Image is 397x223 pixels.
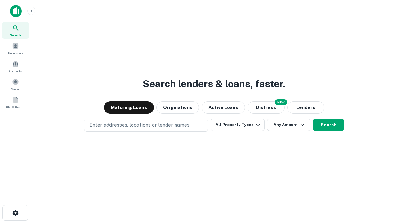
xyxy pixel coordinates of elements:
[287,101,324,114] button: Lenders
[202,101,245,114] button: Active Loans
[313,119,344,131] button: Search
[2,94,29,111] a: SREO Search
[267,119,310,131] button: Any Amount
[2,22,29,39] a: Search
[211,119,265,131] button: All Property Types
[11,86,20,91] span: Saved
[248,101,285,114] button: Search distressed loans with lien and other non-mortgage details.
[156,101,199,114] button: Originations
[275,99,287,105] div: NEW
[2,40,29,57] a: Borrowers
[10,5,22,17] img: capitalize-icon.png
[2,76,29,93] a: Saved
[2,58,29,75] a: Contacts
[366,173,397,203] iframe: Chat Widget
[10,33,21,37] span: Search
[89,121,190,129] p: Enter addresses, locations or lender names
[9,68,22,73] span: Contacts
[6,104,25,109] span: SREO Search
[8,50,23,55] span: Borrowers
[84,119,208,132] button: Enter addresses, locations or lender names
[104,101,154,114] button: Maturing Loans
[143,77,285,91] h3: Search lenders & loans, faster.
